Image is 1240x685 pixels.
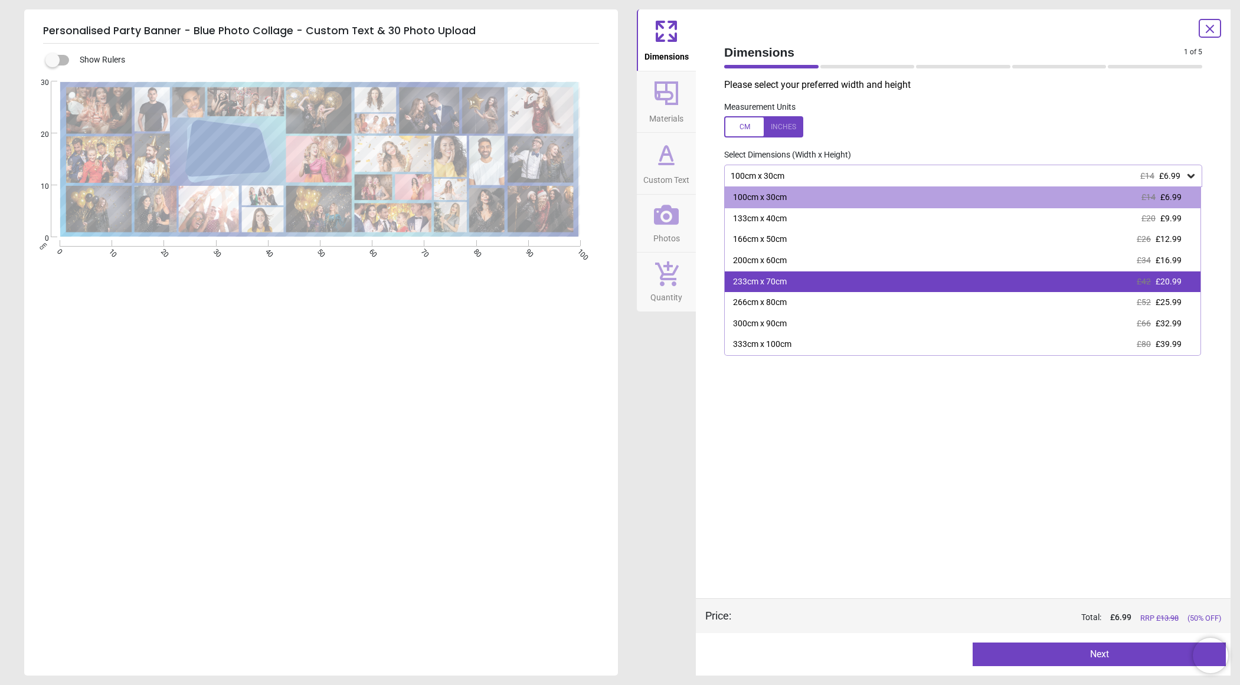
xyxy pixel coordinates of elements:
div: 233cm x 70cm [733,276,787,288]
span: £6.99 [1160,192,1182,202]
div: 100cm x 30cm [733,192,787,204]
span: £12.99 [1156,234,1182,244]
span: £66 [1137,319,1151,328]
span: Quantity [650,286,682,304]
span: £ [1110,612,1131,624]
span: £42 [1137,277,1151,286]
span: £32.99 [1156,319,1182,328]
span: 1 of 5 [1184,47,1202,57]
span: £52 [1137,297,1151,307]
div: 333cm x 100cm [733,339,791,350]
div: Price : [705,608,731,623]
div: Total: [749,612,1221,624]
span: 6.99 [1115,612,1131,622]
span: £34 [1137,255,1151,265]
div: 100cm x 30cm [729,171,1185,181]
span: £80 [1137,339,1151,349]
div: 166cm x 50cm [733,234,787,245]
button: Materials [637,71,696,133]
span: £14 [1141,192,1156,202]
div: Show Rulers [53,53,618,67]
span: £25.99 [1156,297,1182,307]
span: £39.99 [1156,339,1182,349]
span: £20.99 [1156,277,1182,286]
button: Quantity [637,253,696,312]
span: £20 [1141,214,1156,223]
span: Materials [649,107,683,125]
button: Dimensions [637,9,696,71]
div: 300cm x 90cm [733,318,787,330]
span: Dimensions [724,44,1184,61]
button: Photos [637,195,696,253]
span: £9.99 [1160,214,1182,223]
span: RRP [1140,613,1179,624]
h5: Personalised Party Banner - Blue Photo Collage - Custom Text & 30 Photo Upload [43,19,599,44]
span: £26 [1137,234,1151,244]
div: 200cm x 60cm [733,255,787,267]
span: Custom Text [643,169,689,186]
div: 133cm x 40cm [733,213,787,225]
label: Select Dimensions (Width x Height) [715,149,851,161]
span: Dimensions [644,45,689,63]
button: Next [973,643,1226,666]
label: Measurement Units [724,101,796,113]
span: 30 [27,78,49,88]
span: £14 [1140,171,1154,181]
span: £6.99 [1159,171,1180,181]
span: Photos [653,227,680,245]
span: £ 13.98 [1156,614,1179,622]
button: Custom Text [637,133,696,194]
span: £16.99 [1156,255,1182,265]
span: (50% OFF) [1187,613,1221,624]
iframe: Brevo live chat [1193,638,1228,673]
p: Please select your preferred width and height [724,78,1212,91]
div: 266cm x 80cm [733,297,787,309]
